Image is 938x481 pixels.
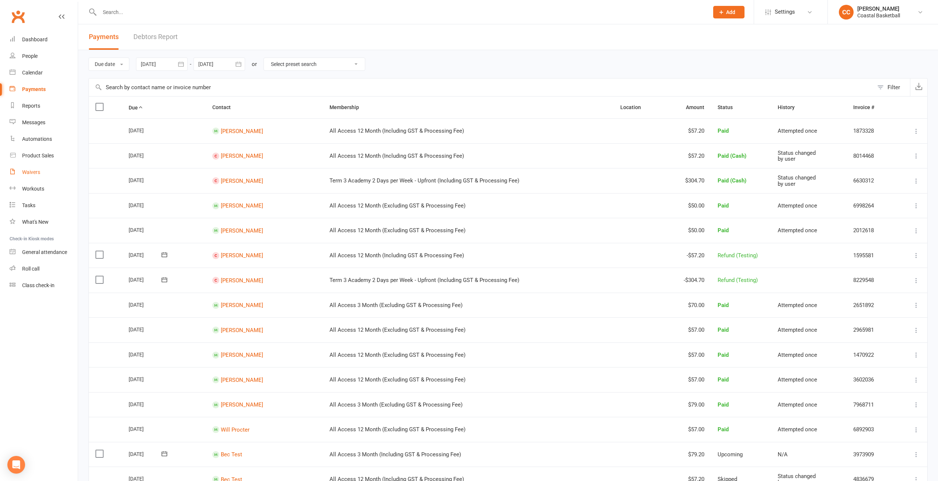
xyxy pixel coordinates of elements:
div: Waivers [22,169,40,175]
div: Tasks [22,202,35,208]
button: Add [713,6,745,18]
span: All Access 12 Month (Excluding GST & Processing Fee) [329,327,465,333]
div: Filter [888,83,900,92]
td: $57.00 [662,367,711,392]
a: Automations [10,131,78,147]
a: General attendance kiosk mode [10,244,78,261]
span: Payments [89,33,119,41]
div: [PERSON_NAME] [857,6,900,12]
span: Paid [718,302,729,309]
a: [PERSON_NAME] [221,252,263,259]
div: Calendar [22,70,43,76]
div: [DATE] [129,174,163,186]
td: 3602036 [847,367,896,392]
span: Status changed by user [778,174,816,187]
a: Product Sales [10,147,78,164]
td: 2012618 [847,218,896,243]
th: Status [711,97,771,118]
a: Debtors Report [133,24,178,50]
a: [PERSON_NAME] [221,227,263,234]
div: Roll call [22,266,39,272]
span: Paid [718,202,729,209]
th: Location [614,97,662,118]
span: All Access 3 Month (Including GST & Processing Fee) [329,451,461,458]
span: All Access 3 Month (Excluding GST & Processing Fee) [329,401,463,408]
td: $50.00 [662,218,711,243]
div: Coastal Basketball [857,12,900,19]
a: [PERSON_NAME] [221,177,263,184]
div: [DATE] [129,150,163,161]
span: All Access 12 Month (Excluding GST & Processing Fee) [329,376,465,383]
span: Attempted once [778,227,817,234]
div: [DATE] [129,199,163,211]
span: Term 3 Academy 2 Days per Week - Upfront (Including GST & Processing Fee) [329,177,519,184]
span: Paid [718,401,729,408]
span: All Access 12 Month (Including GST & Processing Fee) [329,153,464,159]
div: [DATE] [129,324,163,335]
td: 8014468 [847,143,896,168]
span: All Access 12 Month (Excluding GST & Processing Fee) [329,202,465,209]
td: 6630312 [847,168,896,193]
a: Clubworx [9,7,27,26]
span: Term 3 Academy 2 Days per Week - Upfront (Including GST & Processing Fee) [329,277,519,283]
a: [PERSON_NAME] [221,401,263,408]
td: 1470922 [847,342,896,367]
a: [PERSON_NAME] [221,327,263,333]
div: [DATE] [129,398,163,410]
span: Paid [718,227,729,234]
a: Calendar [10,65,78,81]
a: Class kiosk mode [10,277,78,294]
a: Workouts [10,181,78,197]
td: $70.00 [662,293,711,318]
a: What's New [10,214,78,230]
td: $57.20 [662,118,711,143]
div: Open Intercom Messenger [7,456,25,474]
input: Search by contact name or invoice number [89,79,874,96]
div: Automations [22,136,52,142]
a: Roll call [10,261,78,277]
span: Refund (Testing) [718,252,758,259]
td: $79.00 [662,392,711,417]
th: Contact [206,97,323,118]
a: Payments [10,81,78,98]
span: All Access 12 Month (Excluding GST & Processing Fee) [329,426,465,433]
td: 6892903 [847,417,896,442]
span: All Access 12 Month (Including GST & Processing Fee) [329,252,464,259]
div: or [252,60,257,69]
div: Reports [22,103,40,109]
td: $50.00 [662,193,711,218]
td: 2965981 [847,317,896,342]
div: Messages [22,119,45,125]
a: Waivers [10,164,78,181]
div: [DATE] [129,423,163,435]
div: [DATE] [129,349,163,360]
div: [DATE] [129,125,163,136]
div: [DATE] [129,224,163,236]
td: $304.70 [662,168,711,193]
th: Amount [662,97,711,118]
span: Attempted once [778,352,817,358]
td: 1595581 [847,243,896,268]
div: Dashboard [22,36,48,42]
td: $57.00 [662,342,711,367]
div: [DATE] [129,373,163,385]
span: Paid [718,128,729,134]
td: 7968711 [847,392,896,417]
span: Attempted once [778,426,817,433]
a: [PERSON_NAME] [221,128,263,134]
td: -$57.20 [662,243,711,268]
span: Attempted once [778,376,817,383]
td: $57.20 [662,143,711,168]
span: Paid (Cash) [718,177,746,184]
th: History [771,97,847,118]
button: Due date [88,57,129,71]
a: [PERSON_NAME] [221,376,263,383]
span: All Access 12 Month (Excluding GST & Processing Fee) [329,227,465,234]
a: Dashboard [10,31,78,48]
span: Paid [718,376,729,383]
a: Tasks [10,197,78,214]
div: Payments [22,86,46,92]
span: Attempted once [778,128,817,134]
td: 8229548 [847,268,896,293]
span: Attempted once [778,327,817,333]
